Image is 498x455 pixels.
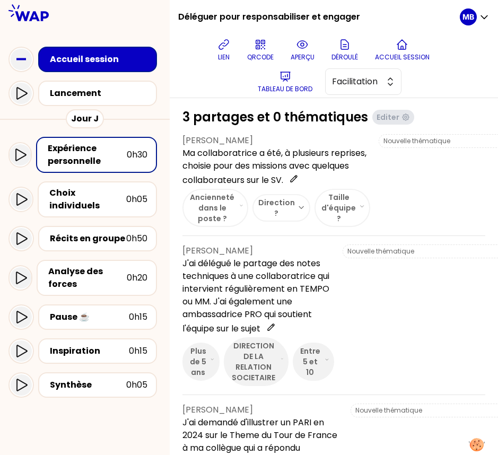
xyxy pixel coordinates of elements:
div: 0h15 [129,311,147,323]
p: aperçu [291,53,314,62]
div: Pause ☕️ [50,311,129,323]
h1: 3 partages et 0 thématiques [182,109,368,126]
button: Tableau de bord [254,66,317,98]
div: Lancement [50,87,152,100]
button: aperçu [286,34,319,66]
button: Déroulé [327,34,362,66]
div: Expérience personnelle [48,142,127,168]
button: Accueil session [371,34,434,66]
p: MB [462,12,474,22]
button: Entre 5 et 10 [293,343,334,381]
p: [PERSON_NAME] [182,134,370,147]
p: Tableau de bord [258,85,312,93]
div: 0h20 [127,272,147,284]
div: Jour J [66,109,104,128]
button: MB [460,8,490,25]
p: Ma collaboratrice a été, à plusieurs reprises, choisie pour des missions avec quelques collaborat... [182,147,370,187]
div: Accueil session [50,53,152,66]
p: QRCODE [247,53,274,62]
p: [PERSON_NAME] [182,404,342,416]
button: Facilitation [325,68,401,95]
p: [PERSON_NAME] [182,244,334,257]
div: 0h05 [126,193,147,206]
button: Ancienneté dans le poste ? [182,189,248,227]
button: QRCODE [243,34,278,66]
div: Récits en groupe [50,232,126,245]
button: lien [213,34,234,66]
button: DIRECTION DE LA RELATION SOCIETAIRE [224,337,289,386]
button: Direction ? [252,194,310,222]
div: 0h30 [127,148,147,161]
div: Choix individuels [49,187,126,212]
p: Déroulé [331,53,358,62]
p: Accueil session [375,53,430,62]
button: Editer [372,110,414,125]
div: 0h15 [129,345,147,357]
div: 0h05 [126,379,147,391]
div: 0h50 [126,232,147,245]
p: lien [218,53,230,62]
span: Facilitation [332,75,380,88]
div: Analyse des forces [48,265,127,291]
div: Synthèse [50,379,126,391]
button: Taille d'équipe ? [314,189,370,227]
button: Plus de 5 ans [182,343,220,381]
p: J'ai délégué le partage des notes techniques à une collaboratrice qui intervient régulièrement en... [182,257,334,335]
div: Inspiration [50,345,129,357]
